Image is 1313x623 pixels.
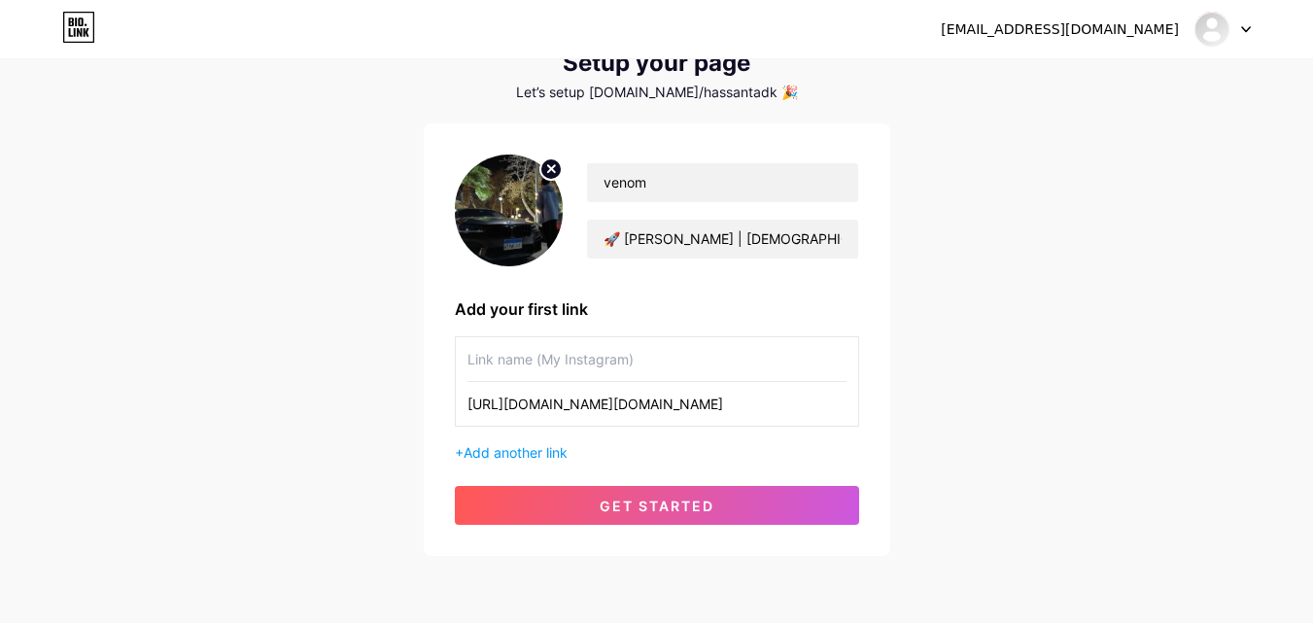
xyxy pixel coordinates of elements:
[455,442,859,463] div: +
[1193,11,1230,48] img: hassan tamer
[587,163,857,202] input: Your name
[424,50,890,77] div: Setup your page
[455,297,859,321] div: Add your first link
[455,486,859,525] button: get started
[467,382,847,426] input: URL (https://instagram.com/yourname)
[600,498,714,514] span: get started
[587,220,857,259] input: bio
[455,155,564,266] img: profile pic
[424,85,890,100] div: Let’s setup [DOMAIN_NAME]/hassantadk 🎉
[467,337,847,381] input: Link name (My Instagram)
[941,19,1179,40] div: [EMAIL_ADDRESS][DOMAIN_NAME]
[464,444,568,461] span: Add another link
